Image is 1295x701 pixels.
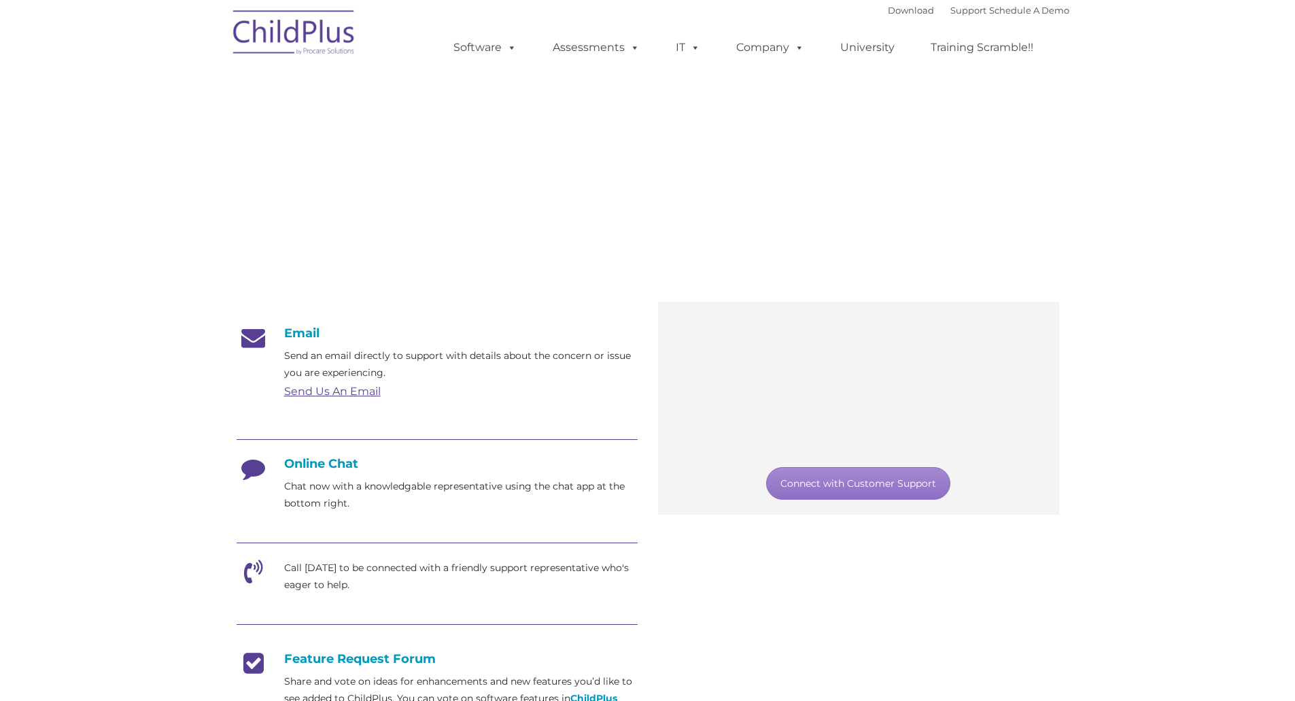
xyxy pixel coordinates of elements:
p: Chat now with a knowledgable representative using the chat app at the bottom right. [284,478,638,512]
a: University [827,34,908,61]
a: Splashtop’s website [894,363,993,376]
a: Company [723,34,818,61]
h4: Online Chat [237,456,638,471]
span: LiveSupport with Splashtop [682,345,857,360]
span: We offer many convenient ways to contact our amazing Customer Support representatives, including ... [237,154,1007,167]
strong: Need help with ChildPlus? [237,154,377,167]
a: Connect with Customer Support [766,467,950,500]
a: Assessments [539,34,653,61]
p: Call [DATE] to be connected with a friendly support representative who's eager to help. [284,560,638,594]
p: please visit , and this small program will automatically begin downloading. After launching Splas... [682,362,1035,443]
img: ChildPlus by Procare Solutions [226,1,362,69]
h4: Feature Request Forum [237,651,638,666]
h4: Hours [315,193,459,212]
p: 8:30 a.m. to 6:30 p.m. ET 8:30 a.m. to 5:30 p.m. ET [315,212,459,277]
strong: [DATE]: [315,246,353,259]
span: Customer Support [237,98,568,139]
h4: Email [237,326,638,341]
a: Download [888,5,934,16]
a: Support [950,5,986,16]
a: To begin a LiveSupport session, [682,363,839,376]
font: | [888,5,1069,16]
a: Send Us An Email [284,385,381,398]
a: Schedule A Demo [989,5,1069,16]
strong: [DATE] – [DATE]: [315,213,400,226]
p: Send an email directly to support with details about the concern or issue you are experiencing. [284,347,638,381]
a: Software [440,34,530,61]
a: IT [662,34,714,61]
a: Training Scramble!! [917,34,1047,61]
